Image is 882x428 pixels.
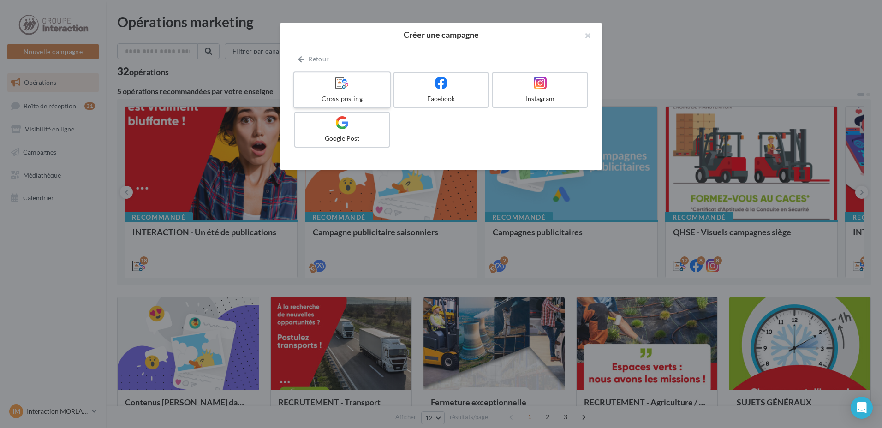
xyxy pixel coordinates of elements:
div: Cross-posting [298,94,386,103]
h2: Créer une campagne [294,30,588,39]
div: Instagram [497,94,583,103]
div: Open Intercom Messenger [851,397,873,419]
button: Retour [294,53,333,65]
div: Google Post [299,134,385,143]
div: Facebook [398,94,484,103]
